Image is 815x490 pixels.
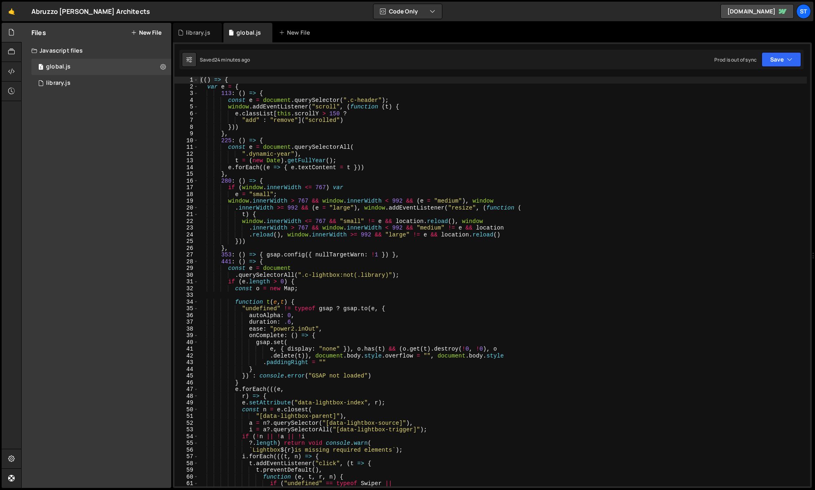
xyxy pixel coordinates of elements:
[174,151,199,158] div: 12
[373,4,442,19] button: Code Only
[174,211,199,218] div: 21
[174,332,199,339] div: 39
[174,319,199,326] div: 37
[174,198,199,205] div: 19
[186,29,210,37] div: library.js
[174,373,199,380] div: 45
[31,7,150,16] div: Abruzzo [PERSON_NAME] Architects
[46,63,71,71] div: global.js
[174,380,199,386] div: 46
[174,258,199,265] div: 28
[720,4,794,19] a: [DOMAIN_NAME]
[174,157,199,164] div: 13
[174,480,199,487] div: 61
[174,278,199,285] div: 31
[38,64,43,71] span: 1
[714,56,757,63] div: Prod is out of sync
[174,359,199,366] div: 43
[174,191,199,198] div: 18
[174,225,199,232] div: 23
[174,238,199,245] div: 25
[174,426,199,433] div: 53
[174,326,199,333] div: 38
[174,164,199,171] div: 14
[22,42,171,59] div: Javascript files
[174,400,199,406] div: 49
[174,245,199,252] div: 26
[131,29,161,36] button: New File
[174,130,199,137] div: 9
[174,312,199,319] div: 36
[174,90,199,97] div: 3
[46,79,71,87] div: library.js
[174,184,199,191] div: 17
[762,52,801,67] button: Save
[174,232,199,238] div: 24
[214,56,250,63] div: 24 minutes ago
[200,56,250,63] div: Saved
[174,117,199,124] div: 7
[174,178,199,185] div: 16
[174,413,199,420] div: 51
[174,265,199,272] div: 29
[31,75,171,91] div: 17070/48289.js
[174,433,199,440] div: 54
[174,144,199,151] div: 11
[174,272,199,279] div: 30
[174,252,199,258] div: 27
[174,110,199,117] div: 6
[174,84,199,90] div: 2
[174,440,199,447] div: 55
[174,453,199,460] div: 57
[174,137,199,144] div: 10
[174,205,199,212] div: 20
[174,124,199,131] div: 8
[174,305,199,312] div: 35
[31,28,46,37] h2: Files
[174,218,199,225] div: 22
[174,474,199,481] div: 60
[174,386,199,393] div: 47
[174,447,199,454] div: 56
[174,171,199,178] div: 15
[174,366,199,373] div: 44
[174,460,199,467] div: 58
[796,4,811,19] a: ST
[174,353,199,360] div: 42
[174,77,199,84] div: 1
[174,420,199,427] div: 52
[174,339,199,346] div: 40
[174,292,199,299] div: 33
[174,285,199,292] div: 32
[174,406,199,413] div: 50
[174,467,199,474] div: 59
[174,393,199,400] div: 48
[279,29,313,37] div: New File
[174,104,199,110] div: 5
[31,59,171,75] div: 17070/46982.js
[174,346,199,353] div: 41
[174,97,199,104] div: 4
[2,2,22,21] a: 🤙
[236,29,261,37] div: global.js
[174,299,199,306] div: 34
